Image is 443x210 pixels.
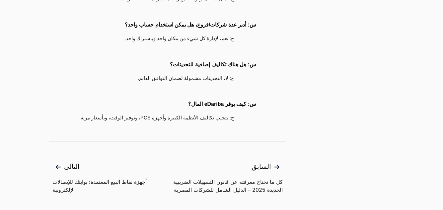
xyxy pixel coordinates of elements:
li: ج: لا، التحديثات مشمولة لضمان التوافق الدائم. [68,72,243,85]
li: ج: نعم، لإدارة كل شيء من مكان واحد وباشتراك واحد. [68,33,243,45]
strong: س: كيف يوفر eDariba المال؟ [188,101,256,107]
strong: س: هل هناك تكاليف إضافية للتحديثات؟ [170,62,256,67]
span: التالى [52,162,168,173]
strong: س: أدير عدة شركات/فروع، هل يمكن استخدام حساب واحد؟ [125,22,256,28]
span: السابق [168,162,283,173]
span: كل ما تحتاج معرفته عن قانون التسهيلات الضريبية الجديدة 2025 – الدليل الشامل للشركات المصرية [168,178,283,194]
a: التالى أجهزة نقاط البيع المعتمدة: بوابتك للإيصالات الإلكترونية [52,162,168,194]
li: ج: بتجنب تكاليف الأنظمة الكبيرة وأجهزة POS، وتوفير الوقت، وبأسعار مرنة. [68,112,243,125]
span: أجهزة نقاط البيع المعتمدة: بوابتك للإيصالات الإلكترونية [52,178,168,194]
a: السابق كل ما تحتاج معرفته عن قانون التسهيلات الضريبية الجديدة 2025 – الدليل الشامل للشركات المصرية [168,162,283,194]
